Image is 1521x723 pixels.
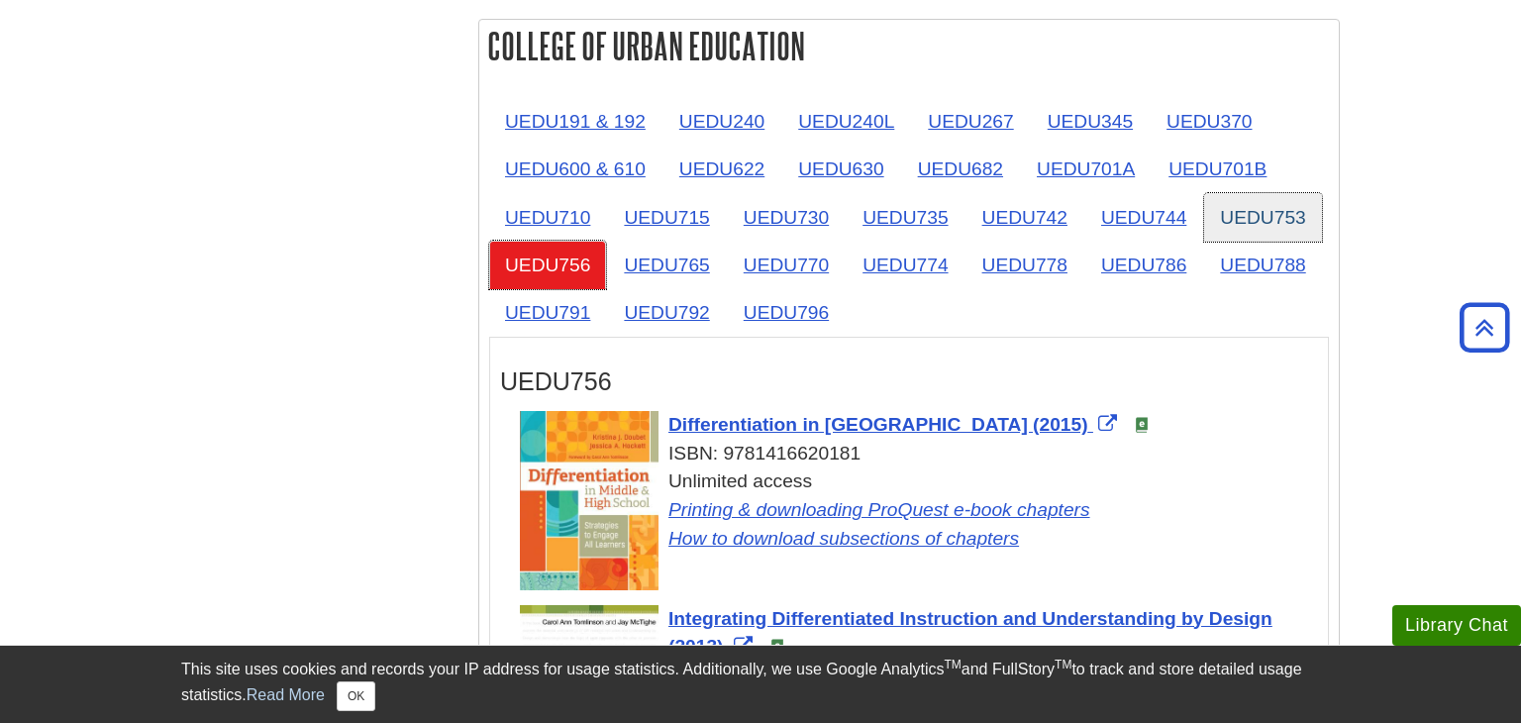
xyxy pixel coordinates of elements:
[1151,97,1267,146] a: UEDU370
[663,145,780,193] a: UEDU622
[520,411,659,590] img: Cover Art
[1032,97,1149,146] a: UEDU345
[902,145,1019,193] a: UEDU682
[1085,241,1202,289] a: UEDU786
[668,608,1272,658] span: Integrating Differentiated Instruction and Understanding by Design (2013)
[966,193,1083,242] a: UEDU742
[668,528,1019,549] a: Link opens in new window
[1204,241,1321,289] a: UEDU788
[1134,417,1150,433] img: e-Book
[337,681,375,711] button: Close
[847,241,963,289] a: UEDU774
[479,20,1339,72] h2: College of Urban Education
[181,658,1340,711] div: This site uses cookies and records your IP address for usage statistics. Additionally, we use Goo...
[782,97,910,146] a: UEDU240L
[500,367,1318,396] h3: UEDU756
[728,193,845,242] a: UEDU730
[668,414,1088,435] span: Differentiation in [GEOGRAPHIC_DATA] (2015)
[1085,193,1202,242] a: UEDU744
[769,639,785,655] img: e-Book
[663,97,780,146] a: UEDU240
[247,686,325,703] a: Read More
[489,193,606,242] a: UEDU710
[966,241,1083,289] a: UEDU778
[608,288,725,337] a: UEDU792
[728,241,845,289] a: UEDU770
[912,97,1029,146] a: UEDU267
[608,241,725,289] a: UEDU765
[1055,658,1071,671] sup: TM
[1392,605,1521,646] button: Library Chat
[668,608,1272,658] a: Link opens in new window
[668,499,1090,520] a: Link opens in new window
[489,241,606,289] a: UEDU756
[520,440,1318,468] div: ISBN: 9781416620181
[1453,314,1516,341] a: Back to Top
[728,288,845,337] a: UEDU796
[489,288,606,337] a: UEDU791
[520,467,1318,553] div: Unlimited access
[608,193,725,242] a: UEDU715
[944,658,961,671] sup: TM
[847,193,963,242] a: UEDU735
[489,97,661,146] a: UEDU191 & 192
[668,414,1122,435] a: Link opens in new window
[1021,145,1151,193] a: UEDU701A
[489,145,661,193] a: UEDU600 & 610
[1204,193,1321,242] a: UEDU753
[1153,145,1282,193] a: UEDU701B
[782,145,899,193] a: UEDU630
